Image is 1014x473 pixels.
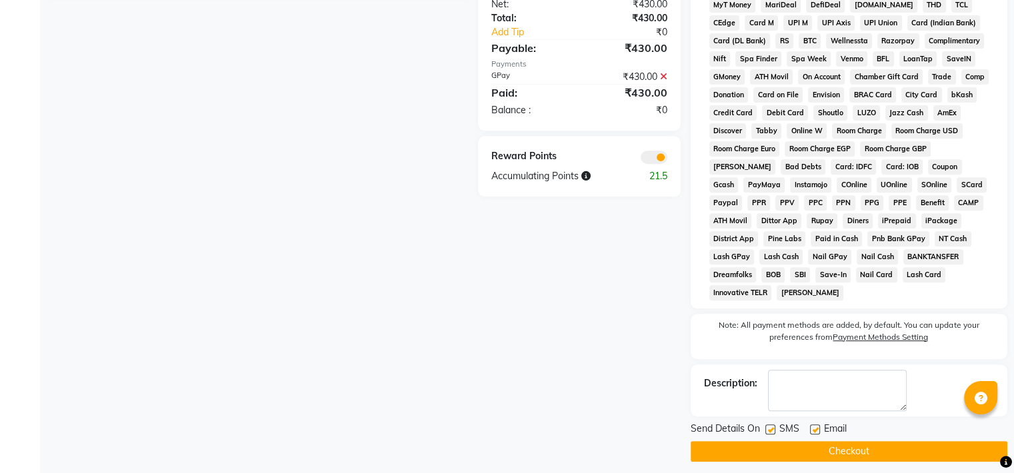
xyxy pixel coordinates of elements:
[709,177,739,193] span: Gcash
[808,249,851,264] span: Nail GPay
[881,159,923,175] span: Card: IOB
[491,59,667,70] div: Payments
[747,195,770,211] span: PPR
[709,285,772,300] span: Innovative TELR
[947,87,977,103] span: bKash
[916,195,949,211] span: Benefit
[709,213,752,229] span: ATH Movil
[481,169,628,183] div: Accumulating Points
[925,33,985,49] span: Complimentary
[907,15,981,31] span: Card (Indian Bank)
[579,11,677,25] div: ₹430.00
[757,213,801,229] span: Dittor App
[799,33,821,49] span: BTC
[873,51,894,67] span: BFL
[811,231,862,246] span: Paid in Cash
[857,249,898,264] span: Nail Cash
[481,149,579,164] div: Reward Points
[832,195,855,211] span: PPN
[935,231,971,246] span: NT Cash
[709,231,759,246] span: District App
[595,25,677,39] div: ₹0
[691,441,1007,462] button: Checkout
[861,195,884,211] span: PPG
[832,123,886,139] span: Room Charge
[815,267,851,282] span: Save-In
[735,51,781,67] span: Spa Finder
[481,25,595,39] a: Add Tip
[790,177,831,193] span: Instamojo
[481,11,579,25] div: Total:
[781,159,825,175] span: Bad Debts
[787,51,831,67] span: Spa Week
[849,87,896,103] span: BRAC Card
[783,15,812,31] span: UPI M
[709,33,771,49] span: Card (DL Bank)
[853,105,880,121] span: LUZO
[579,40,677,56] div: ₹430.00
[817,15,855,31] span: UPI Axis
[867,231,929,246] span: Pnb Bank GPay
[826,33,872,49] span: Wellnessta
[921,213,962,229] span: iPackage
[790,267,810,282] span: SBI
[928,69,956,85] span: Trade
[831,159,876,175] span: Card: IDFC
[889,195,911,211] span: PPE
[481,40,579,56] div: Payable:
[579,70,677,84] div: ₹430.00
[761,267,785,282] span: BOB
[709,51,731,67] span: Nift
[709,141,780,157] span: Room Charge Euro
[763,231,805,246] span: Pine Labs
[704,319,994,348] label: Note: All payment methods are added, by default. You can update your preferences from
[785,141,855,157] span: Room Charge EGP
[804,195,827,211] span: PPC
[628,169,677,183] div: 21.5
[878,213,916,229] span: iPrepaid
[762,105,808,121] span: Debit Card
[579,103,677,117] div: ₹0
[856,267,897,282] span: Nail Card
[860,141,931,157] span: Room Charge GBP
[885,105,928,121] span: Jazz Cash
[753,87,803,103] span: Card on File
[775,33,793,49] span: RS
[481,103,579,117] div: Balance :
[813,105,847,121] span: Shoutlo
[961,69,989,85] span: Comp
[798,69,845,85] span: On Account
[579,85,677,101] div: ₹430.00
[787,123,827,139] span: Online W
[709,195,743,211] span: Paypal
[877,177,912,193] span: UOnline
[775,195,799,211] span: PPV
[824,422,847,438] span: Email
[751,123,781,139] span: Tabby
[777,285,843,300] span: [PERSON_NAME]
[709,159,776,175] span: [PERSON_NAME]
[836,51,867,67] span: Venmo
[833,331,928,343] label: Payment Methods Setting
[903,267,946,282] span: Lash Card
[933,105,961,121] span: AmEx
[750,69,793,85] span: ATH Movil
[808,87,844,103] span: Envision
[779,422,799,438] span: SMS
[877,33,919,49] span: Razorpay
[860,15,902,31] span: UPI Union
[481,70,579,84] div: GPay
[745,15,778,31] span: Card M
[843,213,873,229] span: Diners
[942,51,975,67] span: SaveIN
[957,177,987,193] span: SCard
[837,177,871,193] span: COnline
[759,249,803,264] span: Lash Cash
[901,87,942,103] span: City Card
[891,123,963,139] span: Room Charge USD
[709,267,757,282] span: Dreamfolks
[709,87,749,103] span: Donation
[850,69,923,85] span: Chamber Gift Card
[709,123,747,139] span: Discover
[954,195,983,211] span: CAMP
